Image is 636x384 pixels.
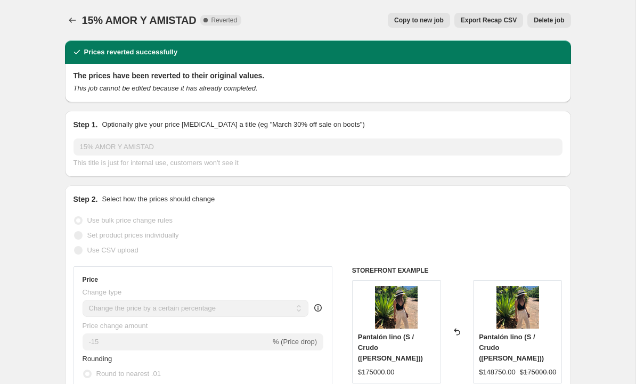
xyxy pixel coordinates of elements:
[534,16,564,24] span: Delete job
[358,333,423,362] span: Pantalón lino (S / Crudo ([PERSON_NAME]))
[74,138,562,156] input: 30% off holiday sale
[82,14,197,26] span: 15% AMOR Y AMISTAD
[273,338,317,346] span: % (Price drop)
[87,216,173,224] span: Use bulk price change rules
[352,266,562,275] h6: STOREFRONT EXAMPLE
[83,288,122,296] span: Change type
[74,159,239,167] span: This title is just for internal use, customers won't see it
[87,246,138,254] span: Use CSV upload
[454,13,523,28] button: Export Recap CSV
[87,231,179,239] span: Set product prices individually
[479,367,516,378] div: $148750.00
[102,194,215,205] p: Select how the prices should change
[358,367,395,378] div: $175000.00
[74,194,98,205] h2: Step 2.
[83,275,98,284] h3: Price
[84,47,178,58] h2: Prices reverted successfully
[65,13,80,28] button: Price change jobs
[74,119,98,130] h2: Step 1.
[74,84,258,92] i: This job cannot be edited because it has already completed.
[496,286,539,329] img: 0159471E-5653-422A-9171-12A936E1F0A6-23611-0000055481B1206A_80x.jpg
[527,13,570,28] button: Delete job
[461,16,517,24] span: Export Recap CSV
[96,370,161,378] span: Round to nearest .01
[211,16,237,24] span: Reverted
[83,333,271,350] input: -15
[394,16,444,24] span: Copy to new job
[520,367,557,378] strike: $175000.00
[74,70,562,81] h2: The prices have been reverted to their original values.
[388,13,450,28] button: Copy to new job
[83,355,112,363] span: Rounding
[83,322,148,330] span: Price change amount
[479,333,544,362] span: Pantalón lino (S / Crudo ([PERSON_NAME]))
[375,286,418,329] img: 0159471E-5653-422A-9171-12A936E1F0A6-23611-0000055481B1206A_80x.jpg
[102,119,364,130] p: Optionally give your price [MEDICAL_DATA] a title (eg "March 30% off sale on boots")
[313,303,323,313] div: help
